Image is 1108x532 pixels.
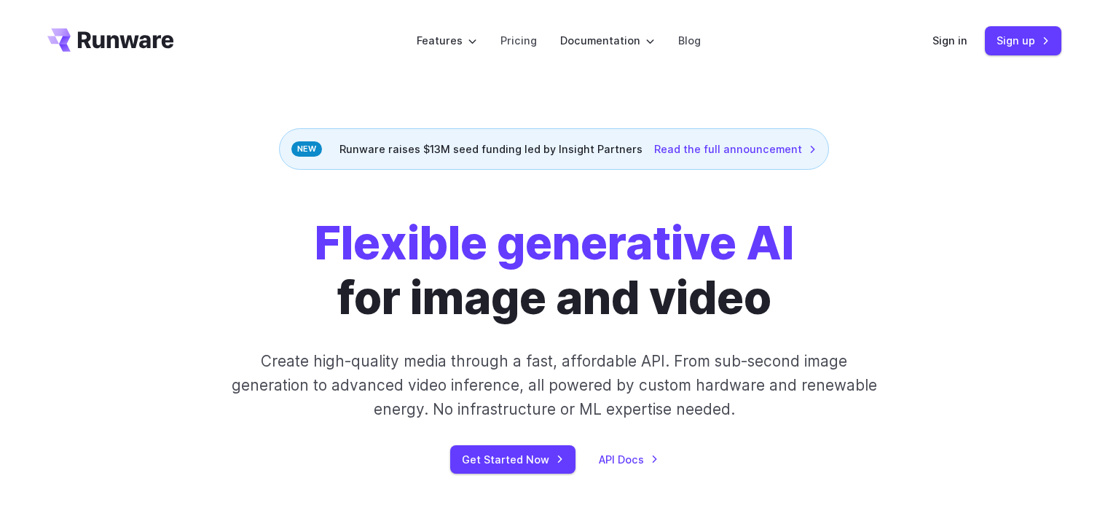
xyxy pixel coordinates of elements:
h1: for image and video [315,216,794,326]
label: Documentation [560,32,655,49]
div: Runware raises $13M seed funding led by Insight Partners [279,128,829,170]
a: Get Started Now [450,445,575,474]
strong: Flexible generative AI [315,216,794,270]
a: Sign up [985,26,1061,55]
p: Create high-quality media through a fast, affordable API. From sub-second image generation to adv... [229,349,879,422]
a: Read the full announcement [654,141,817,157]
a: Pricing [500,32,537,49]
a: Sign in [932,32,967,49]
a: Blog [678,32,701,49]
label: Features [417,32,477,49]
a: API Docs [599,451,659,468]
a: Go to / [47,28,174,52]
